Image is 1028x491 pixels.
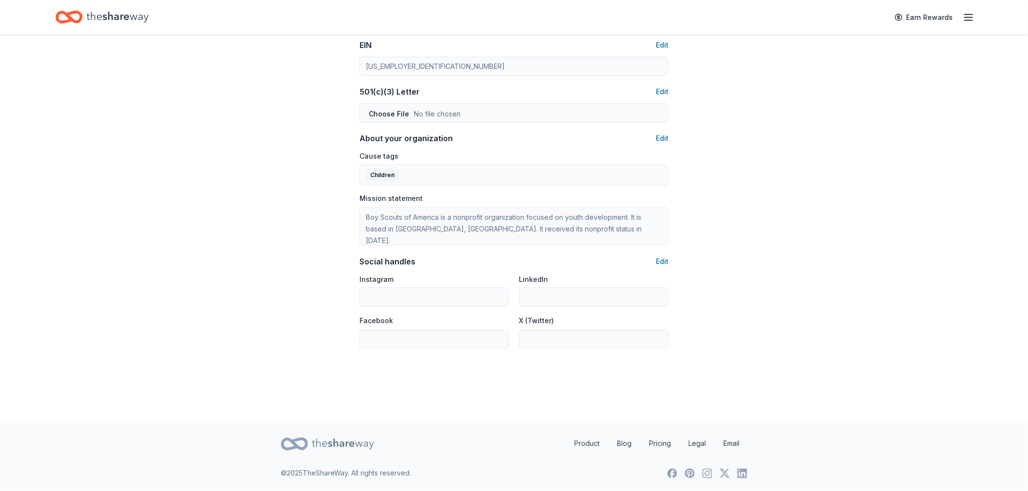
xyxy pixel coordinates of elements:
[360,86,420,98] div: 501(c)(3) Letter
[281,468,411,479] p: © 2025 TheShareWay. All rights reserved.
[360,39,372,51] div: EIN
[641,434,679,454] a: Pricing
[566,434,607,454] a: Product
[360,316,393,326] label: Facebook
[360,132,453,144] div: About your organization
[716,434,747,454] a: Email
[681,434,714,454] a: Legal
[656,86,668,98] button: Edit
[360,256,415,267] div: Social handles
[656,132,668,144] button: Edit
[360,275,394,284] label: Instagram
[360,164,668,186] button: Children
[360,151,398,161] label: Cause tags
[566,434,747,454] nav: quick links
[656,39,668,51] button: Edit
[360,207,668,246] textarea: Boy Scouts of America is a nonprofit organization focused on youth development. It is based in [G...
[360,194,423,203] label: Mission statement
[366,169,399,181] div: Children
[519,275,548,284] label: LinkedIn
[519,316,554,326] label: X (Twitter)
[609,434,639,454] a: Blog
[55,6,149,29] a: Home
[889,9,959,26] a: Earn Rewards
[656,256,668,267] button: Edit
[360,57,668,76] input: 12-3456789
